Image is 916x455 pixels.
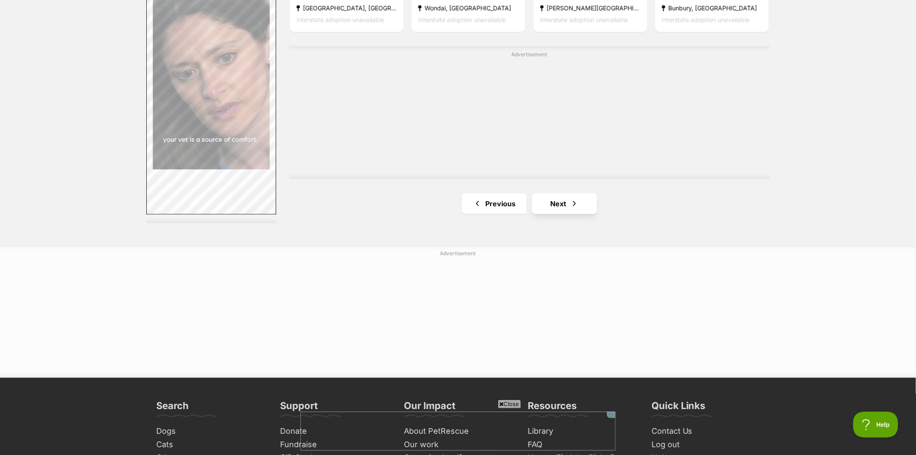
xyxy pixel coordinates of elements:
[662,16,750,23] span: Interstate adoption unavailable
[532,193,597,214] a: Next page
[540,16,628,23] span: Interstate adoption unavailable
[498,400,521,408] span: Close
[648,425,763,438] a: Contact Us
[648,438,763,452] a: Log out
[277,438,392,452] a: Fundraise
[418,2,519,14] strong: Wondai, [GEOGRAPHIC_DATA]
[300,412,616,451] iframe: Advertisement
[153,425,268,438] a: Dogs
[540,2,641,14] strong: [PERSON_NAME][GEOGRAPHIC_DATA], [GEOGRAPHIC_DATA]
[277,425,392,438] a: Donate
[652,400,706,417] h3: Quick Links
[462,193,527,214] a: Previous page
[280,400,318,417] h3: Support
[418,16,506,23] span: Interstate adoption unavailable
[289,193,770,214] nav: Pagination
[404,400,455,417] h3: Our Impact
[662,2,762,14] strong: Bunbury, [GEOGRAPHIC_DATA]
[156,400,189,417] h3: Search
[297,2,397,14] strong: [GEOGRAPHIC_DATA], [GEOGRAPHIC_DATA]
[248,261,668,369] iframe: Advertisement
[153,438,268,452] a: Cats
[289,46,770,179] div: Advertisement
[319,62,739,170] iframe: Advertisement
[297,16,384,23] span: Interstate adoption unavailable
[853,412,899,438] iframe: Help Scout Beacon - Open
[528,400,577,417] h3: Resources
